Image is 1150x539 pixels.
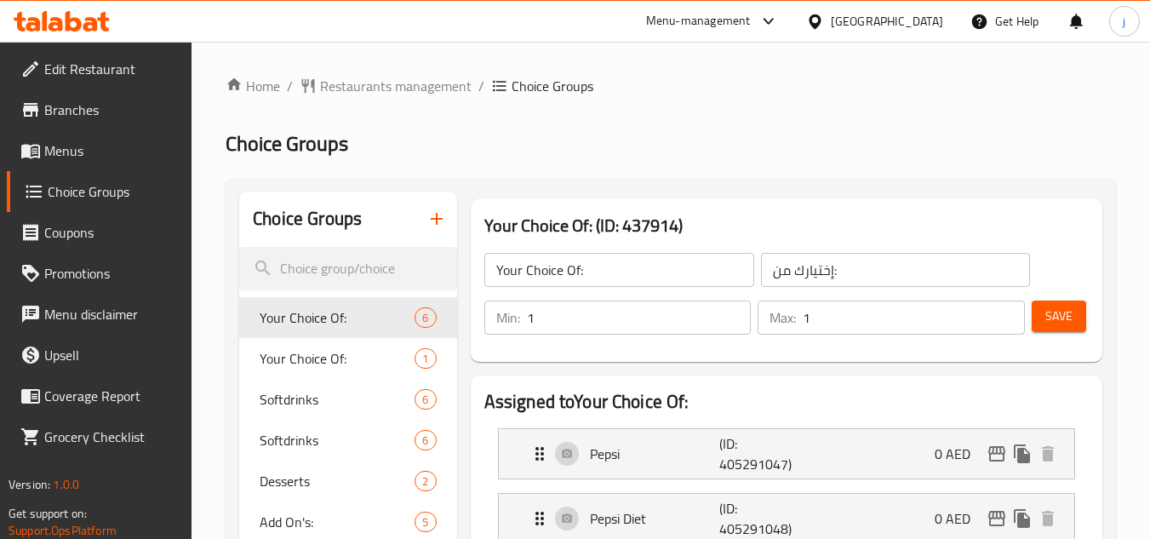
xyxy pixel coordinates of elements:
span: Upsell [44,345,179,365]
span: Choice Groups [226,124,348,163]
li: / [287,76,293,96]
a: Menu disclaimer [7,294,192,335]
p: Pepsi [590,444,720,464]
button: delete [1035,506,1061,531]
button: edit [984,441,1010,467]
div: Choices [415,430,436,450]
h3: Your Choice Of: (ID: 437914) [484,212,1089,239]
span: Softdrinks [260,430,415,450]
span: Your Choice Of: [260,307,415,328]
button: delete [1035,441,1061,467]
div: Expand [499,429,1074,479]
p: (ID: 405291048) [719,498,806,539]
p: 0 AED [935,508,984,529]
div: [GEOGRAPHIC_DATA] [831,12,943,31]
a: Coverage Report [7,376,192,416]
p: (ID: 405291047) [719,433,806,474]
span: 6 [415,433,435,449]
a: Restaurants management [300,76,472,96]
a: Coupons [7,212,192,253]
span: Get support on: [9,502,87,525]
div: Your Choice Of:6 [239,297,456,338]
span: j [1123,12,1125,31]
h2: Choice Groups [253,206,362,232]
span: Menus [44,140,179,161]
a: Menus [7,130,192,171]
a: Choice Groups [7,171,192,212]
span: 6 [415,392,435,408]
span: 2 [415,473,435,490]
span: Add On's: [260,512,415,532]
a: Home [226,76,280,96]
a: Branches [7,89,192,130]
button: edit [984,506,1010,531]
span: Branches [44,100,179,120]
span: 1.0.0 [53,473,79,496]
li: Expand [484,421,1089,486]
div: Choices [415,307,436,328]
span: Coupons [44,222,179,243]
button: duplicate [1010,441,1035,467]
span: Your Choice Of: [260,348,415,369]
div: Your Choice Of:1 [239,338,456,379]
span: 6 [415,310,435,326]
p: Min: [496,307,520,328]
div: Softdrinks6 [239,379,456,420]
a: Grocery Checklist [7,416,192,457]
button: duplicate [1010,506,1035,531]
span: Grocery Checklist [44,427,179,447]
span: 5 [415,514,435,530]
a: Promotions [7,253,192,294]
span: Save [1045,306,1073,327]
input: search [239,247,456,290]
div: Menu-management [646,11,751,32]
button: Save [1032,301,1086,332]
span: Version: [9,473,50,496]
p: 0 AED [935,444,984,464]
span: Desserts [260,471,415,491]
nav: breadcrumb [226,76,1116,96]
span: Choice Groups [512,76,593,96]
li: / [478,76,484,96]
h2: Assigned to Your Choice Of: [484,389,1089,415]
a: Upsell [7,335,192,376]
span: Restaurants management [320,76,472,96]
a: Edit Restaurant [7,49,192,89]
p: Max: [770,307,796,328]
span: Softdrinks [260,389,415,410]
span: Menu disclaimer [44,304,179,324]
span: Coverage Report [44,386,179,406]
div: Desserts2 [239,461,456,502]
span: Choice Groups [48,181,179,202]
p: Pepsi Diet [590,508,720,529]
div: Softdrinks6 [239,420,456,461]
span: Promotions [44,263,179,284]
span: 1 [415,351,435,367]
span: Edit Restaurant [44,59,179,79]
